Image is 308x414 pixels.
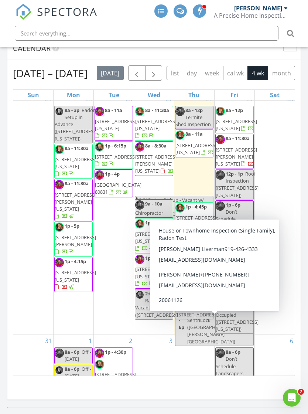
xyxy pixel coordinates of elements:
[215,106,254,134] a: 8a - 12p [STREET_ADDRESS][US_STATE]
[216,107,257,132] a: 8a - 12p [STREET_ADDRESS][US_STATE]
[216,297,225,306] img: img_2854.jpeg
[16,10,97,26] a: SPECTORA
[175,231,185,241] img: 5d41ec6cd27e487f914cfc3021816d52.jpeg
[254,335,295,398] td: Go to September 6, 2025
[175,243,217,264] span: [STREET_ADDRESS][PERSON_NAME][US_STATE]
[187,310,243,345] span: Radon Pickup - Vacant w/ SentriLock ([GEOGRAPHIC_DATA][PERSON_NAME][GEOGRAPHIC_DATA])
[175,230,213,265] a: 1p - 4p [STREET_ADDRESS][PERSON_NAME][US_STATE]
[95,118,136,132] span: [STREET_ADDRESS][US_STATE]
[215,224,254,266] a: 1p - 4:30p [STREET_ADDRESS][PERSON_NAME][PERSON_NAME]
[254,93,295,335] td: Go to August 30, 2025
[135,107,144,116] img: img_2851.jpeg
[55,258,64,267] img: 5d41ec6cd27e487f914cfc3021816d52.jpeg
[94,93,134,335] td: Go to August 26, 2025
[175,130,185,140] img: img_2851.jpeg
[216,208,237,222] span: Don’t Schedule
[135,107,177,139] a: 8a - 11:30a [STREET_ADDRESS][US_STATE]
[55,180,96,219] a: 8a - 11:30a [STREET_ADDRESS][PERSON_NAME][US_STATE]
[95,106,133,141] a: 8a - 11a [STREET_ADDRESS][US_STATE]
[226,170,243,177] span: 12p - 1p
[13,43,51,53] span: Calendar
[128,65,146,81] button: Previous
[216,146,257,167] span: [STREET_ADDRESS][PERSON_NAME][US_STATE]
[298,389,304,395] span: 7
[216,118,257,132] span: [STREET_ADDRESS][US_STATE]
[55,234,96,248] span: [STREET_ADDRESS][PERSON_NAME]
[95,181,141,195] span: [GEOGRAPHIC_DATA] 80831
[95,349,136,392] a: 1p - 4:30p [STREET_ADDRESS][US_STATE][US_STATE]
[54,144,93,179] a: 8a - 11:30a [STREET_ADDRESS][US_STATE]
[95,107,136,139] a: 8a - 11a [STREET_ADDRESS][US_STATE]
[105,142,126,149] span: 1p - 6:15p
[135,219,144,228] img: img_2851.jpeg
[174,335,214,398] td: Go to September 4, 2025
[145,142,167,149] span: 8a - 8:30a
[54,93,94,335] td: Go to August 25, 2025
[226,107,243,113] span: 8a - 12p
[26,90,41,100] a: Sunday
[135,255,144,264] img: 5d41ec6cd27e487f914cfc3021816d52.jpeg
[185,107,203,113] span: 8a - 12p
[105,349,126,355] span: 1p - 4:30p
[105,170,120,177] span: 1p - 4p
[105,107,122,113] span: 8a - 11a
[216,349,225,358] img: 5d41ec6cd27e487f914cfc3021816d52.jpeg
[148,197,211,225] span: Radon Pickup - Vacant w/ SentriLock ([STREET_ADDRESS][PERSON_NAME][US_STATE])
[216,107,225,116] img: img_2851.jpeg
[175,129,213,157] a: 8a - 11a [STREET_ADDRESS][US_STATE]
[185,231,200,238] span: 1p - 4p
[216,237,257,257] span: [STREET_ADDRESS][PERSON_NAME][PERSON_NAME]
[95,170,104,180] img: 5d41ec6cd27e487f914cfc3021816d52.jpeg
[145,65,162,81] button: Next
[55,349,64,358] img: 5d41ec6cd27e487f914cfc3021816d52.jpeg
[65,90,82,100] a: Monday
[175,203,217,228] a: 1p - 4:45p [STREET_ADDRESS][US_STATE]
[55,191,96,212] span: [STREET_ADDRESS][PERSON_NAME][US_STATE]
[37,4,97,19] span: SPECTORA
[226,225,247,232] span: 1p - 4:30p
[145,290,173,297] span: 2:08p - 6:08p
[95,142,136,167] a: 1p - 6:15p [STREET_ADDRESS]
[16,4,32,20] img: The Best Home Inspection Software - Spectora
[214,93,254,335] td: Go to August 29, 2025
[135,153,177,174] span: [STREET_ADDRESS][PERSON_NAME][US_STATE]
[87,335,93,347] a: Go to September 1, 2025
[54,221,93,257] a: 1p - 5p [STREET_ADDRESS][PERSON_NAME]
[65,107,79,113] span: 8a - 3p
[216,356,243,376] span: Don’t Schedule - Landscapers
[135,255,177,287] a: 1p - 3:30p [STREET_ADDRESS][US_STATE]
[95,347,133,394] a: 1p - 4:30p [STREET_ADDRESS][US_STATE][US_STATE]
[175,107,185,116] img: 5d41ec6cd27e487f914cfc3021816d52.jpeg
[135,200,144,210] img: 5d41ec6cd27e487f914cfc3021816d52.jpeg
[226,349,240,355] span: 8a - 6p
[94,335,134,398] td: Go to September 2, 2025
[55,145,96,177] a: 8a - 11:30a [STREET_ADDRESS][US_STATE]
[135,219,177,251] a: 1p - 4:45p [STREET_ADDRESS][US_STATE]
[54,335,94,398] td: Go to September 1, 2025
[288,335,295,347] a: Go to September 6, 2025
[215,134,254,169] a: 8a - 11:30a [STREET_ADDRESS][PERSON_NAME][US_STATE]
[175,203,185,213] img: img_2851.jpeg
[55,258,96,290] a: 1p - 4:15p [STREET_ADDRESS][US_STATE]
[229,90,240,100] a: Friday
[175,290,185,299] img: img_2854.jpeg
[13,93,54,335] td: Go to August 24, 2025
[135,218,173,253] a: 1p - 4:45p [STREET_ADDRESS][US_STATE]
[55,223,64,232] img: img_2851.jpeg
[135,142,144,152] img: 5d41ec6cd27e487f914cfc3021816d52.jpeg
[134,93,174,335] td: Go to August 27, 2025
[65,366,79,372] span: 8a - 6p
[65,349,91,362] span: Off - [DATE]
[135,231,177,244] span: [STREET_ADDRESS][US_STATE]
[65,349,79,355] span: 8a - 6p
[95,107,104,116] img: 5d41ec6cd27e487f914cfc3021816d52.jpeg
[216,170,225,180] img: 5d41ec6cd27e487f914cfc3021816d52.jpeg
[95,371,136,392] span: [STREET_ADDRESS][US_STATE][US_STATE]
[65,145,89,152] span: 8a - 11:30a
[54,257,93,292] a: 1p - 4:15p [STREET_ADDRESS][US_STATE]
[95,153,136,160] span: [STREET_ADDRESS]
[65,258,86,265] span: 1p - 4:15p
[138,196,147,225] span: 8:30a - 6p
[185,130,203,137] span: 8a - 11a
[55,156,96,170] span: [STREET_ADDRESS][US_STATE]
